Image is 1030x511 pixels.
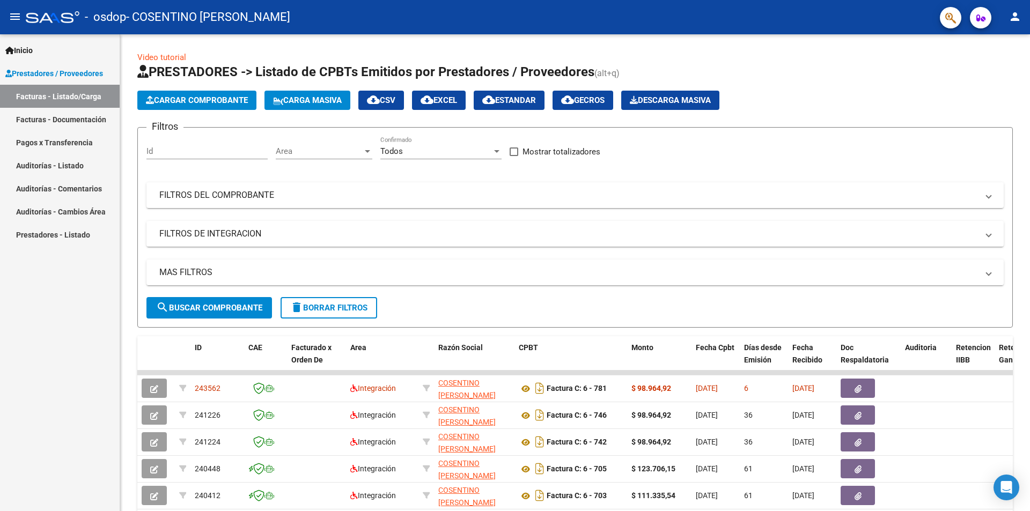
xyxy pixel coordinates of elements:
span: [DATE] [696,411,718,419]
span: [DATE] [696,464,718,473]
span: Facturado x Orden De [291,343,332,364]
span: COSENTINO [PERSON_NAME] [438,432,496,453]
datatable-header-cell: CAE [244,336,287,383]
span: Estandar [482,95,536,105]
span: 241226 [195,411,220,419]
span: 6 [744,384,748,392]
span: Integración [350,384,396,392]
button: EXCEL [412,91,466,110]
datatable-header-cell: Doc Respaldatoria [836,336,901,383]
span: Cargar Comprobante [146,95,248,105]
div: 20321664580 [438,484,510,507]
span: Mostrar totalizadores [523,145,600,158]
datatable-header-cell: Fecha Recibido [788,336,836,383]
i: Descargar documento [533,487,547,504]
datatable-header-cell: Razón Social [434,336,514,383]
span: ID [195,343,202,352]
span: 240448 [195,464,220,473]
datatable-header-cell: Auditoria [901,336,952,383]
mat-expansion-panel-header: FILTROS DEL COMPROBANTE [146,182,1004,208]
button: Cargar Comprobante [137,91,256,110]
span: PRESTADORES -> Listado de CPBTs Emitidos por Prestadores / Proveedores [137,64,594,79]
span: CPBT [519,343,538,352]
span: Integración [350,411,396,419]
span: 61 [744,491,753,500]
span: COSENTINO [PERSON_NAME] [438,405,496,426]
mat-icon: search [156,301,169,314]
strong: Factura C: 6 - 746 [547,411,607,420]
span: (alt+q) [594,68,620,78]
span: Area [350,343,366,352]
div: 20321664580 [438,404,510,426]
span: Inicio [5,45,33,56]
mat-panel-title: FILTROS DEL COMPROBANTE [159,189,978,201]
span: [DATE] [792,411,814,419]
span: CSV [367,95,395,105]
button: Carga Masiva [264,91,350,110]
mat-icon: cloud_download [561,93,574,106]
span: 243562 [195,384,220,392]
mat-panel-title: MAS FILTROS [159,266,978,278]
span: Doc Respaldatoria [841,343,889,364]
span: Razón Social [438,343,483,352]
app-download-masive: Descarga masiva de comprobantes (adjuntos) [621,91,719,110]
mat-panel-title: FILTROS DE INTEGRACION [159,228,978,240]
span: Auditoria [905,343,937,352]
span: [DATE] [696,384,718,392]
datatable-header-cell: Fecha Cpbt [691,336,740,383]
span: [DATE] [792,464,814,473]
span: CAE [248,343,262,352]
span: Días desde Emisión [744,343,782,364]
button: Gecros [553,91,613,110]
span: Integración [350,491,396,500]
span: Carga Masiva [273,95,342,105]
mat-icon: cloud_download [482,93,495,106]
button: Borrar Filtros [281,297,377,319]
span: Area [276,146,363,156]
span: Integración [350,438,396,446]
datatable-header-cell: Monto [627,336,691,383]
span: 241224 [195,438,220,446]
span: COSENTINO [PERSON_NAME] [438,486,496,507]
strong: $ 98.964,92 [631,438,671,446]
span: Integración [350,464,396,473]
span: 36 [744,411,753,419]
datatable-header-cell: Area [346,336,418,383]
div: 20321664580 [438,457,510,480]
span: - COSENTINO [PERSON_NAME] [126,5,290,29]
button: Buscar Comprobante [146,297,272,319]
span: 36 [744,438,753,446]
span: Fecha Recibido [792,343,822,364]
span: Buscar Comprobante [156,303,262,313]
h3: Filtros [146,119,183,134]
div: 20321664580 [438,377,510,399]
span: 240412 [195,491,220,500]
strong: Factura C: 6 - 705 [547,465,607,473]
i: Descargar documento [533,433,547,450]
span: Monto [631,343,653,352]
div: Open Intercom Messenger [994,475,1019,500]
span: 61 [744,464,753,473]
mat-icon: delete [290,301,303,314]
span: [DATE] [696,491,718,500]
span: Todos [380,146,403,156]
mat-icon: menu [9,10,21,23]
i: Descargar documento [533,406,547,424]
span: [DATE] [792,384,814,392]
i: Descargar documento [533,380,547,397]
span: Borrar Filtros [290,303,367,313]
i: Descargar documento [533,460,547,477]
span: Prestadores / Proveedores [5,68,103,79]
strong: $ 98.964,92 [631,411,671,419]
button: Estandar [474,91,545,110]
button: Descarga Masiva [621,91,719,110]
strong: $ 123.706,15 [631,464,675,473]
datatable-header-cell: CPBT [514,336,627,383]
strong: $ 98.964,92 [631,384,671,392]
span: - osdop [85,5,126,29]
strong: Factura C: 6 - 703 [547,492,607,500]
strong: $ 111.335,54 [631,491,675,500]
mat-icon: cloud_download [421,93,433,106]
mat-icon: person [1009,10,1021,23]
a: Video tutorial [137,53,186,62]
